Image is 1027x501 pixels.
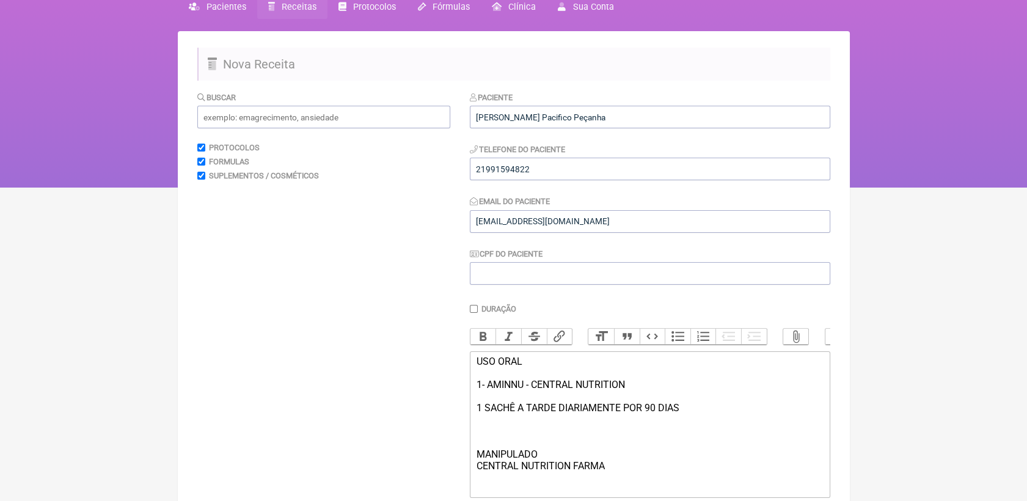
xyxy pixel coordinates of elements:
[783,329,809,345] button: Attach Files
[206,2,246,12] span: Pacientes
[209,171,319,180] label: Suplementos / Cosméticos
[715,329,741,345] button: Decrease Level
[197,106,450,128] input: exemplo: emagrecimento, ansiedade
[573,2,614,12] span: Sua Conta
[353,2,396,12] span: Protocolos
[197,93,236,102] label: Buscar
[197,48,830,81] h2: Nova Receita
[495,329,521,345] button: Italic
[825,329,851,345] button: Undo
[640,329,665,345] button: Code
[741,329,767,345] button: Increase Level
[209,143,260,152] label: Protocolos
[470,249,543,258] label: CPF do Paciente
[481,304,516,313] label: Duração
[521,329,547,345] button: Strikethrough
[665,329,690,345] button: Bullets
[547,329,572,345] button: Link
[209,157,249,166] label: Formulas
[470,93,513,102] label: Paciente
[470,329,496,345] button: Bold
[614,329,640,345] button: Quote
[470,197,550,206] label: Email do Paciente
[433,2,470,12] span: Fórmulas
[508,2,536,12] span: Clínica
[476,356,823,483] div: USO ORAL 1- AMINNU - CENTRAL NUTRITION 1 SACHÊ A TARDE DIARIAMENTE POR 90 DIAS MANIPULADO CENTRAL...
[470,145,566,154] label: Telefone do Paciente
[588,329,614,345] button: Heading
[690,329,716,345] button: Numbers
[282,2,316,12] span: Receitas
